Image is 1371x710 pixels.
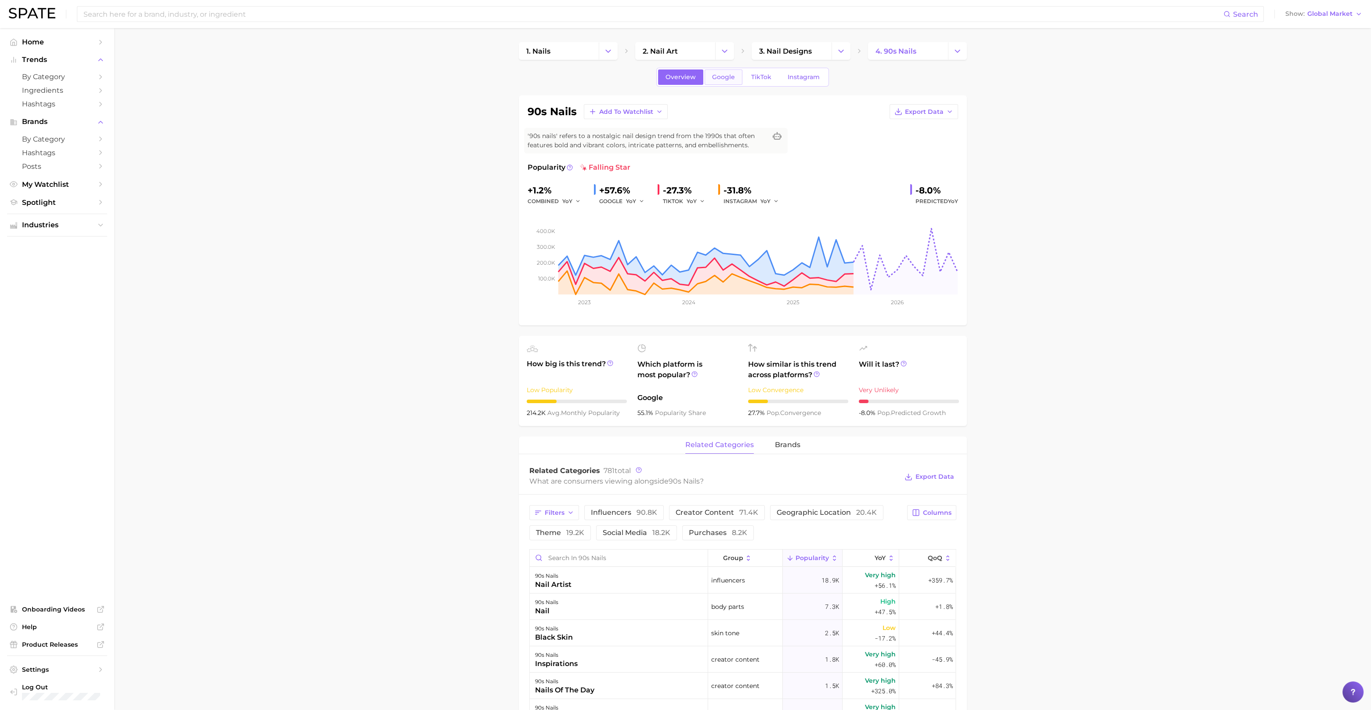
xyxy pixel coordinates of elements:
span: 18.9k [821,575,839,586]
span: body parts [711,601,744,612]
span: Very high [865,570,896,580]
h1: 90s nails [528,106,577,117]
span: Predicted [915,196,958,207]
a: Posts [7,160,107,173]
button: Trends [7,53,107,66]
div: combined [528,196,587,207]
span: Related Categories [529,466,600,475]
span: Instagram [788,73,820,81]
div: 90s nails [535,597,558,608]
span: +84.3% [931,681,952,691]
div: 90s nails [535,676,594,687]
span: Low [883,623,896,633]
a: 1. nails [519,42,599,60]
div: -31.8% [723,183,785,197]
span: How similar is this trend across platforms? [748,359,848,380]
span: TikTok [751,73,771,81]
span: creator content [711,654,760,665]
button: 90s nailsnails of the daycreator content1.5kVery high+325.0%+84.3% [530,673,956,699]
a: My Watchlist [7,178,107,191]
span: Columns [923,509,951,517]
span: 7.3k [825,601,839,612]
a: Overview [658,69,703,85]
tspan: 2023 [578,299,591,306]
span: creator content [711,681,760,691]
span: 90.8k [637,508,657,517]
span: 20.4k [856,508,877,517]
span: 2. nail art [643,47,678,55]
span: Which platform is most popular? [637,359,738,388]
span: 55.1% [637,409,655,417]
button: 90s nailsnailbody parts7.3kHigh+47.5%+1.8% [530,593,956,620]
button: Popularity [783,550,843,567]
span: brands [775,441,800,449]
tspan: 2024 [682,299,695,306]
div: +57.6% [599,183,651,197]
span: Global Market [1307,11,1353,16]
div: INSTAGRAM [723,196,785,207]
span: Hashtags [22,149,92,157]
span: 214.2k [527,409,547,417]
a: Spotlight [7,196,107,209]
button: Export Data [902,471,956,483]
div: nail artist [535,579,572,590]
span: Log Out [22,683,103,691]
span: 8.2k [732,528,747,537]
input: Search here for a brand, industry, or ingredient [83,7,1223,22]
button: Change Category [715,42,734,60]
span: Posts [22,162,92,171]
span: YoY [875,554,886,561]
div: What are consumers viewing alongside ? [529,475,898,487]
span: Google [712,73,735,81]
span: Add to Watchlist [599,108,653,116]
span: influencers [711,575,745,586]
div: -8.0% [915,183,958,197]
div: +1.2% [528,183,587,197]
div: 90s nails [535,571,572,581]
span: related categories [685,441,754,449]
button: Brands [7,115,107,128]
button: group [708,550,783,567]
span: My Watchlist [22,180,92,189]
abbr: popularity index [767,409,780,417]
div: Very Unlikely [859,385,959,395]
button: Export Data [890,104,958,119]
span: 71.4k [739,508,758,517]
span: Trends [22,56,92,64]
span: +325.0% [871,686,896,696]
a: Onboarding Videos [7,603,107,616]
a: Instagram [780,69,827,85]
button: YoY [562,196,581,207]
span: YoY [626,197,636,205]
span: Ingredients [22,86,92,95]
div: inspirations [535,659,578,669]
span: Help [22,623,92,631]
span: YoY [687,197,697,205]
span: '90s nails' refers to a nostalgic nail design trend from the 1990s that often features bold and v... [528,131,767,150]
button: Change Category [832,42,850,60]
span: by Category [22,73,92,81]
img: SPATE [9,8,55,18]
a: 4. 90s nails [868,42,948,60]
button: YoY [843,550,899,567]
div: nail [535,606,558,616]
span: YoY [760,197,771,205]
span: popularity share [655,409,706,417]
span: Will it last? [859,359,959,380]
span: Onboarding Videos [22,605,92,613]
a: Ingredients [7,84,107,97]
button: ShowGlobal Market [1283,8,1364,20]
a: Hashtags [7,146,107,160]
button: Columns [907,505,956,520]
span: creator content [676,509,758,516]
span: Very high [865,675,896,686]
span: group [723,554,743,561]
span: Very high [865,649,896,659]
span: YoY [562,197,572,205]
span: QoQ [928,554,942,561]
span: skin tone [711,628,739,638]
span: +56.1% [875,580,896,591]
div: GOOGLE [599,196,651,207]
div: Low Popularity [527,385,627,395]
a: Log out. Currently logged in with e-mail tatiana.serrato@wella.com. [7,681,107,703]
